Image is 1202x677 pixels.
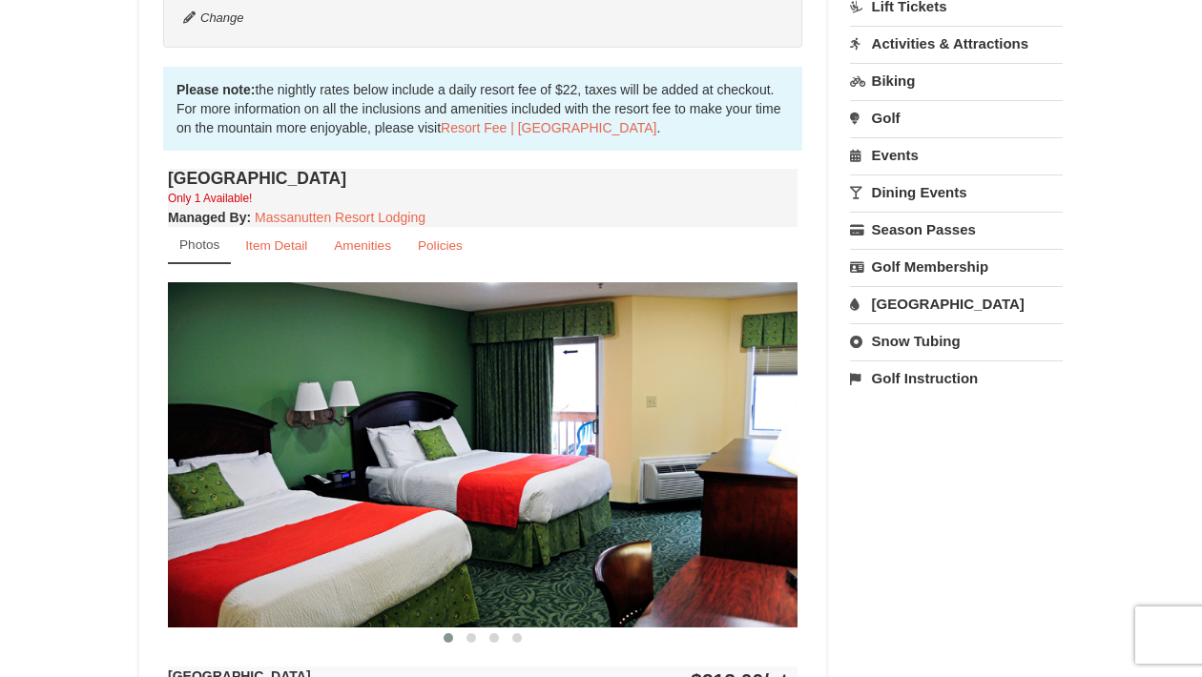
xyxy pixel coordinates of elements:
a: Policies [405,227,475,264]
strong: : [168,210,251,225]
span: Managed By [168,210,246,225]
a: Biking [850,63,1063,98]
a: Golf Membership [850,249,1063,284]
a: Item Detail [233,227,320,264]
a: Activities & Attractions [850,26,1063,61]
small: Policies [418,238,463,253]
h4: [GEOGRAPHIC_DATA] [168,169,798,188]
small: Item Detail [245,238,307,253]
a: [GEOGRAPHIC_DATA] [850,286,1063,321]
div: the nightly rates below include a daily resort fee of $22, taxes will be added at checkout. For m... [163,67,802,151]
a: Dining Events [850,174,1063,210]
button: Change [182,8,245,29]
a: Amenities [321,227,404,264]
strong: Please note: [176,82,255,97]
a: Golf [850,100,1063,135]
a: Massanutten Resort Lodging [255,210,425,225]
a: Resort Fee | [GEOGRAPHIC_DATA] [441,120,656,135]
img: 18876286-41-233aa5f3.jpg [168,282,798,626]
a: Season Passes [850,212,1063,247]
a: Golf Instruction [850,360,1063,396]
a: Snow Tubing [850,323,1063,359]
small: Photos [179,237,219,252]
a: Events [850,137,1063,173]
small: Only 1 Available! [168,192,252,205]
a: Photos [168,227,231,264]
small: Amenities [334,238,391,253]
